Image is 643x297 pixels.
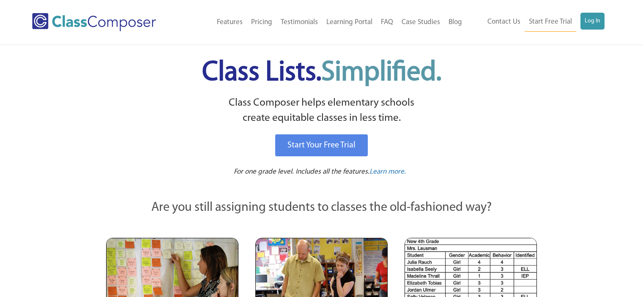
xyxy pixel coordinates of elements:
a: Learning Portal [322,13,377,32]
p: Are you still assigning students to classes the old-fashioned way? [106,199,537,217]
img: Class Composer [32,13,156,31]
a: Features [213,13,247,32]
span: Simplified. [321,59,441,87]
a: Start Free Trial [525,13,576,32]
span: Start Your Free Trial [287,141,356,150]
a: Learn more. [369,167,406,177]
a: FAQ [377,13,397,32]
p: Class Composer helps elementary schools create equitable classes in less time. [105,95,539,126]
span: For one grade level. Includes all the features. [234,168,369,175]
a: Case Studies [397,13,444,32]
span: Class Lists. [202,59,441,87]
span: Learn more. [369,168,406,175]
a: Log In [580,13,605,30]
a: Contact Us [483,13,525,31]
a: Pricing [247,13,276,32]
a: Testimonials [276,13,322,32]
nav: Header Menu [466,13,605,32]
a: Start Your Free Trial [275,134,368,156]
a: Blog [444,13,466,32]
nav: Header Menu [183,13,466,32]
